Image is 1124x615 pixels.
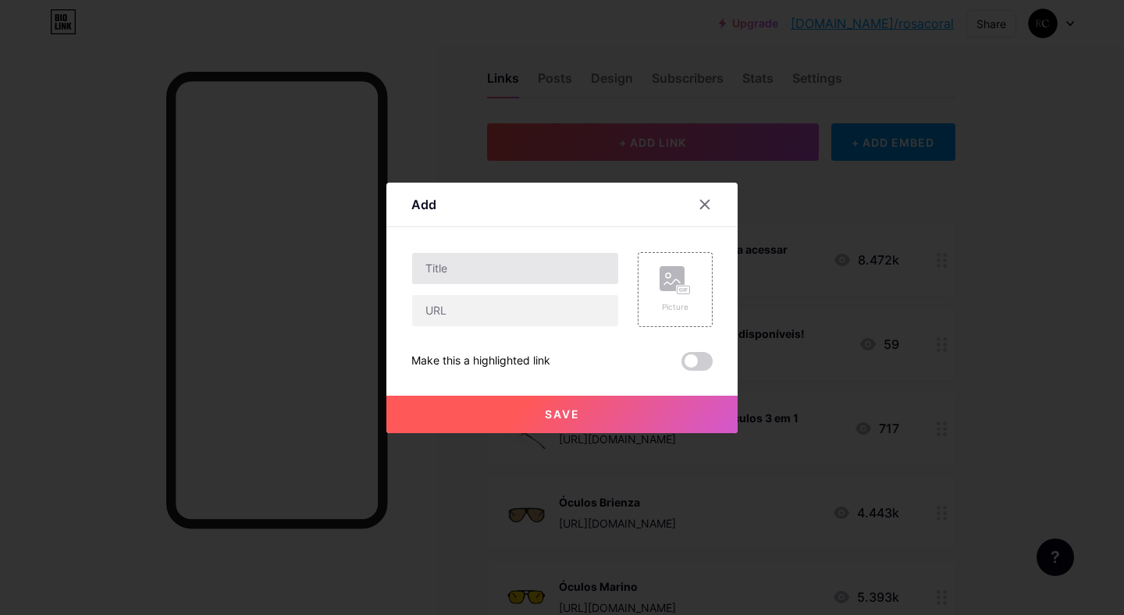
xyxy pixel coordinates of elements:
input: URL [412,295,618,326]
div: Picture [660,301,691,313]
input: Title [412,253,618,284]
span: Save [545,407,580,421]
div: Make this a highlighted link [411,352,550,371]
button: Save [386,396,738,433]
div: Add [411,195,436,214]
